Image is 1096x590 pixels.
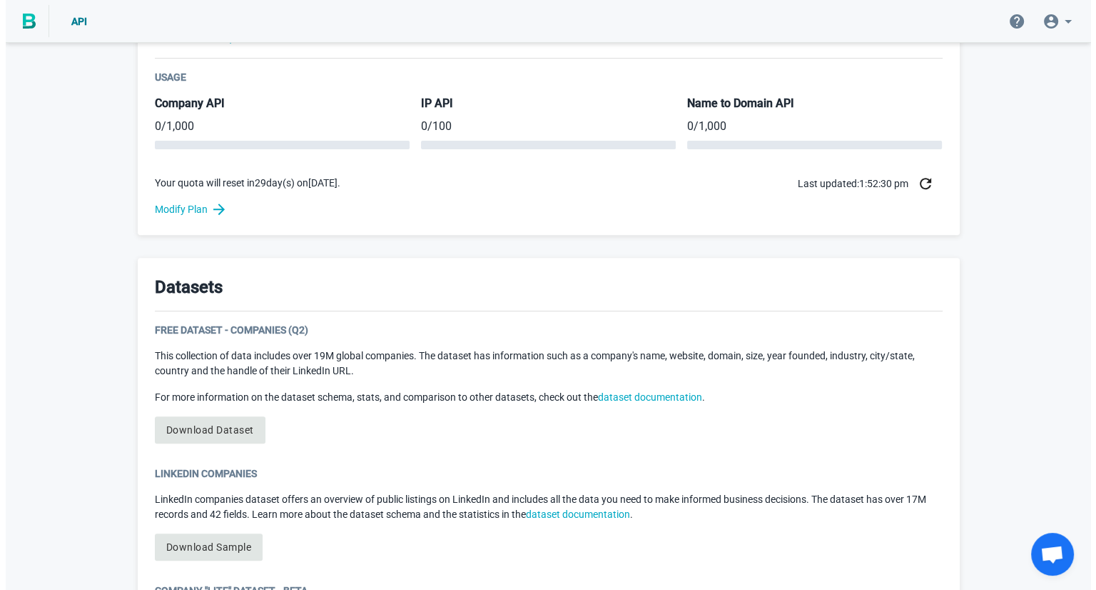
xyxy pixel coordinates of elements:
[792,166,937,201] div: Last updated: 1:52:30 pm
[415,96,670,112] h5: IP API
[149,492,937,522] p: LinkedIn companies dataset offers an overview of public listings on LinkedIn and includes all the...
[149,201,937,218] a: Modify Plan
[149,118,404,135] p: / 1,000
[149,323,937,337] div: Free Dataset - Companies (Q2)
[149,275,217,299] h3: Datasets
[1025,533,1068,576] div: Open chat
[149,466,937,481] div: LinkedIn Companies
[17,14,30,29] img: BigPicture.io
[681,119,688,133] span: 0
[149,390,937,405] p: For more information on the dataset schema, stats, and comparison to other datasets, check out the .
[149,70,937,84] div: Usage
[149,96,404,112] h5: Company API
[415,119,422,133] span: 0
[66,16,81,27] span: API
[149,534,258,561] a: Download Sample
[149,349,937,379] p: This collection of data includes over 19M global companies. The dataset has information such as a...
[592,391,696,403] a: dataset documentation
[681,118,936,135] p: / 1,000
[149,119,156,133] span: 0
[681,96,936,112] h5: Name to Domain API
[149,416,260,444] a: Download Dataset
[415,118,670,135] p: / 100
[520,509,624,520] a: dataset documentation
[149,176,335,191] p: Your quota will reset in 29 day(s) on [DATE] .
